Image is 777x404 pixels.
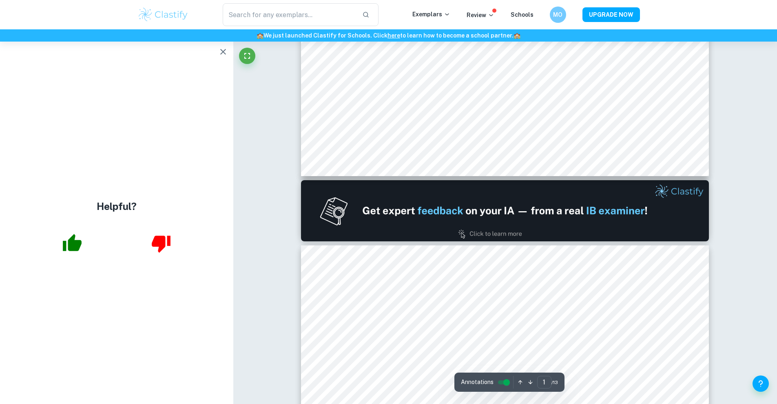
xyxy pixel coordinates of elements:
[551,379,558,386] span: / 13
[550,7,566,23] button: MO
[553,10,562,19] h6: MO
[257,32,263,39] span: 🏫
[239,48,255,64] button: Fullscreen
[753,375,769,392] button: Help and Feedback
[301,180,709,241] img: Ad
[97,199,137,214] h4: Helpful?
[582,7,640,22] button: UPGRADE NOW
[511,11,533,18] a: Schools
[223,3,356,26] input: Search for any exemplars...
[412,10,450,19] p: Exemplars
[2,31,775,40] h6: We just launched Clastify for Schools. Click to learn how to become a school partner.
[387,32,400,39] a: here
[137,7,189,23] img: Clastify logo
[514,32,520,39] span: 🏫
[461,378,494,386] span: Annotations
[467,11,494,20] p: Review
